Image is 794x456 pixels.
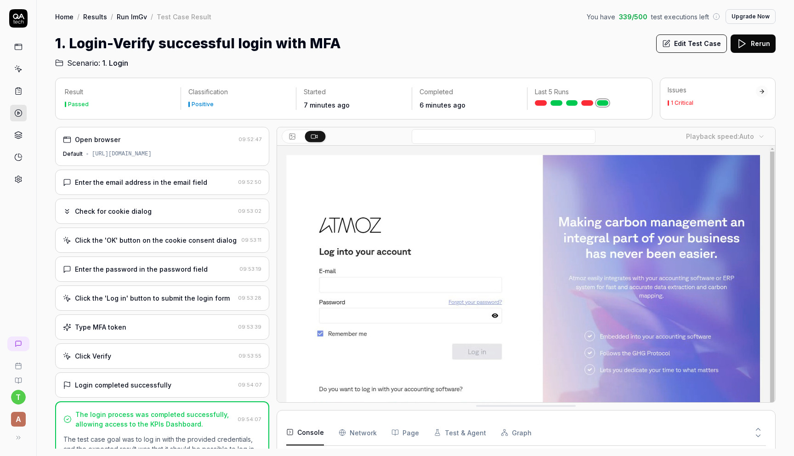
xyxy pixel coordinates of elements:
span: test executions left [651,12,709,22]
time: 09:53:39 [238,324,261,330]
div: 1 Critical [671,100,693,106]
a: Documentation [4,370,33,384]
time: 09:53:11 [241,237,261,243]
time: 09:53:02 [238,208,261,214]
button: Rerun [731,34,776,53]
p: Result [65,87,173,97]
time: 09:52:47 [238,136,261,142]
h1: 1. Login-Verify successful login with MFA [55,33,341,54]
a: New conversation [7,336,29,351]
button: Test & Agent [434,420,486,445]
p: Classification [188,87,289,97]
button: Upgrade Now [726,9,776,24]
p: Completed [420,87,520,97]
div: The login process was completed successfully, allowing access to the KPIs Dashboard. [75,410,234,429]
div: Default [63,150,83,158]
div: Check for cookie dialog [75,206,152,216]
span: A [11,412,26,427]
time: 09:53:55 [238,353,261,359]
div: / [77,12,79,21]
div: Open browser [75,135,120,144]
div: Click the 'Log in' button to submit the login form [75,293,230,303]
div: Issues [668,85,756,95]
button: Graph [501,420,532,445]
time: 09:54:07 [238,416,261,422]
a: Book a call with us [4,355,33,370]
div: / [111,12,113,21]
time: 09:54:07 [238,382,261,388]
button: Edit Test Case [656,34,727,53]
span: Scenario: [65,57,100,68]
a: Home [55,12,74,21]
div: Positive [192,102,214,107]
time: 09:53:28 [238,295,261,301]
a: Results [83,12,107,21]
div: [URL][DOMAIN_NAME] [92,150,152,158]
div: Enter the email address in the email field [75,177,207,187]
span: 1. Login [102,57,128,68]
time: 09:52:50 [238,179,261,185]
div: Click the 'OK' button on the cookie consent dialog [75,235,237,245]
button: t [11,390,26,405]
div: Click Verify [75,351,111,361]
time: 7 minutes ago [304,101,350,109]
a: Scenario:1. Login [55,57,128,68]
button: Console [286,420,324,445]
div: Passed [68,102,89,107]
time: 09:53:19 [239,266,261,272]
button: Network [339,420,377,445]
span: 339 / 500 [619,12,647,22]
a: Run lmGv [117,12,147,21]
p: Last 5 Runs [535,87,635,97]
button: Page [391,420,419,445]
div: Playback speed: [686,131,754,141]
div: Enter the password in the password field [75,264,208,274]
div: Test Case Result [157,12,211,21]
button: A [4,405,33,428]
div: Login completed successfully [75,380,171,390]
div: Type MFA token [75,322,126,332]
div: / [151,12,153,21]
p: Started [304,87,404,97]
time: 6 minutes ago [420,101,465,109]
span: You have [587,12,615,22]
